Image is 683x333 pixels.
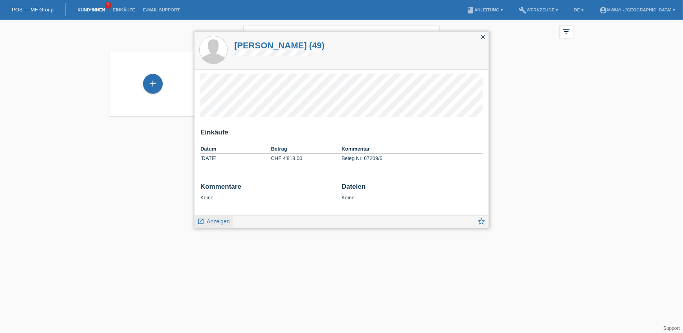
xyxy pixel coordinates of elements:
[341,144,483,154] th: Kommentar
[234,40,325,50] a: [PERSON_NAME] (49)
[200,183,336,201] div: Keine
[243,26,440,44] input: Suche...
[197,216,230,226] a: launch Anzeigen
[341,154,483,163] td: Beleg Nr. 67209/6
[197,218,204,225] i: launch
[480,34,486,40] i: close
[105,2,111,9] span: 1
[519,6,527,14] i: build
[595,7,679,12] a: account_circlem-way - [GEOGRAPHIC_DATA] ▾
[200,183,336,195] h2: Kommentare
[271,154,342,163] td: CHF 4'818.00
[271,144,342,154] th: Betrag
[463,7,507,12] a: bookAnleitung ▾
[477,217,486,226] i: star_border
[663,326,680,331] a: Support
[143,77,162,90] div: Kund*in hinzufügen
[73,7,109,12] a: Kund*innen
[200,154,271,163] td: [DATE]
[341,183,483,195] h2: Dateien
[139,7,184,12] a: E-Mail Support
[109,7,139,12] a: Einkäufe
[200,144,271,154] th: Datum
[599,6,607,14] i: account_circle
[562,27,571,36] i: filter_list
[466,6,474,14] i: book
[477,218,486,228] a: star_border
[207,218,230,224] span: Anzeigen
[200,129,483,140] h2: Einkäufe
[515,7,562,12] a: buildWerkzeuge ▾
[570,7,588,12] a: DE ▾
[341,183,483,201] div: Keine
[12,7,53,13] a: POS — MF Group
[426,30,436,39] i: close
